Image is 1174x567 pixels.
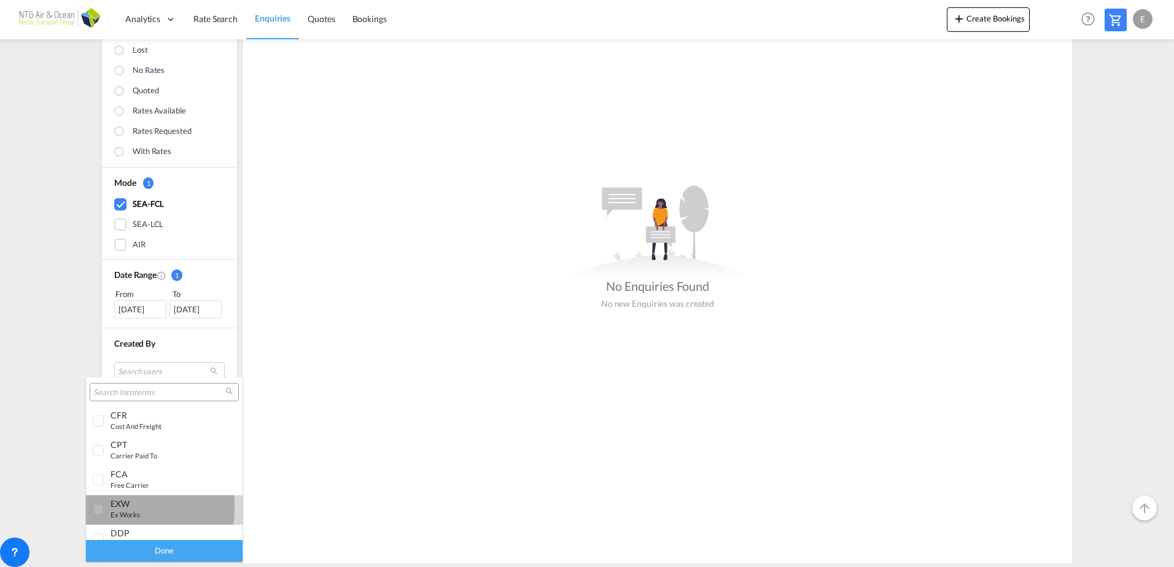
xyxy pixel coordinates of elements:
[111,469,207,479] div: FCA
[111,498,207,509] div: EXW
[93,387,225,398] input: Search Incoterms
[111,528,207,538] div: DDP
[225,387,234,396] md-icon: icon-magnify
[111,439,207,450] div: CPT
[111,422,161,430] small: cost and freight
[111,410,207,420] div: CFR
[86,540,243,561] div: Done
[111,481,149,489] small: free carrier
[111,452,157,460] small: carrier paid to
[111,511,140,519] small: ex works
